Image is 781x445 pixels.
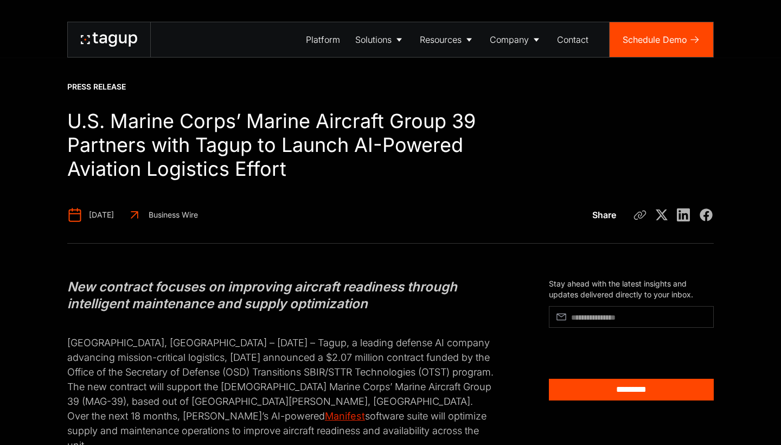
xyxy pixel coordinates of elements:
[67,110,498,181] h1: U.S. Marine Corps’ Marine Aircraft Group 39 Partners with Tagup to Launch AI-Powered Aviation Log...
[490,33,529,46] div: Company
[127,207,198,223] a: Business Wire
[412,22,482,57] a: Resources
[89,209,114,220] div: [DATE]
[325,410,365,422] a: Manifest
[149,209,198,220] div: Business Wire
[420,33,462,46] div: Resources
[610,22,713,57] a: Schedule Demo
[482,22,549,57] a: Company
[306,33,340,46] div: Platform
[67,279,457,311] em: New contract focuses on improving aircraft readiness through intelligent maintenance and supply o...
[549,332,664,362] iframe: reCAPTCHA
[348,22,412,57] a: Solutions
[557,33,588,46] div: Contact
[298,22,348,57] a: Platform
[549,278,714,300] div: Stay ahead with the latest insights and updates delivered directly to your inbox.
[592,208,616,221] div: Share
[549,306,714,400] form: Article Subscribe
[549,22,596,57] a: Contact
[355,33,392,46] div: Solutions
[67,81,126,92] div: Press Release
[623,33,687,46] div: Schedule Demo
